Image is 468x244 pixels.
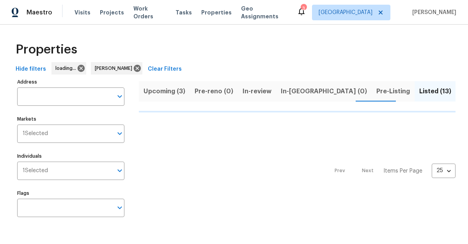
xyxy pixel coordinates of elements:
[432,160,456,181] div: 25
[148,64,182,74] span: Clear Filters
[281,86,367,97] span: In-[GEOGRAPHIC_DATA] (0)
[12,62,49,77] button: Hide filters
[145,62,185,77] button: Clear Filters
[74,9,90,16] span: Visits
[376,86,410,97] span: Pre-Listing
[383,167,422,175] p: Items Per Page
[241,5,287,20] span: Geo Assignments
[114,202,125,213] button: Open
[17,80,124,84] label: Address
[17,154,124,159] label: Individuals
[114,91,125,102] button: Open
[409,9,456,16] span: [PERSON_NAME]
[23,167,48,174] span: 1 Selected
[144,86,185,97] span: Upcoming (3)
[319,9,372,16] span: [GEOGRAPHIC_DATA]
[100,9,124,16] span: Projects
[23,130,48,137] span: 1 Selected
[114,128,125,139] button: Open
[195,86,233,97] span: Pre-reno (0)
[201,9,232,16] span: Properties
[175,10,192,15] span: Tasks
[16,46,77,53] span: Properties
[91,62,142,75] div: [PERSON_NAME]
[243,86,271,97] span: In-review
[419,86,451,97] span: Listed (13)
[51,62,86,75] div: loading...
[17,117,124,121] label: Markets
[27,9,52,16] span: Maestro
[327,117,456,225] nav: Pagination Navigation
[95,64,135,72] span: [PERSON_NAME]
[114,165,125,176] button: Open
[55,64,79,72] span: loading...
[17,191,124,196] label: Flags
[301,5,306,12] div: 3
[16,64,46,74] span: Hide filters
[133,5,166,20] span: Work Orders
